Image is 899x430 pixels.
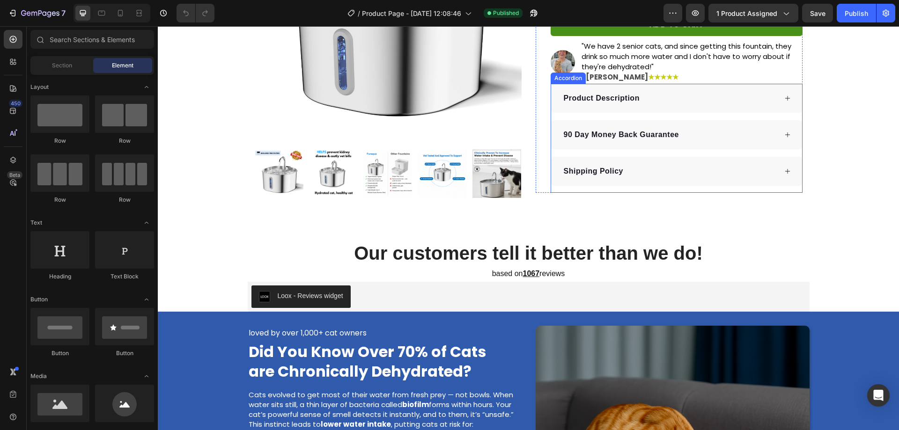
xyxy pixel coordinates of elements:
[91,241,651,255] p: based on reviews
[716,8,777,18] span: 1 product assigned
[30,83,49,91] span: Layout
[802,4,833,22] button: Save
[30,272,89,281] div: Heading
[91,393,316,403] span: This instinct leads to , putting cats at risk for:
[406,104,522,112] strong: 90 Day Money Back Guarantee
[163,393,233,403] strong: lower water intake
[95,272,154,281] div: Text Block
[837,4,876,22] button: Publish
[708,4,798,22] button: 1 product assigned
[101,265,112,276] img: loox.png
[61,7,66,19] p: 7
[490,46,521,56] strong: ★★★★★
[358,8,360,18] span: /
[365,243,382,251] u: 1067
[244,373,271,383] strong: biofilm
[95,137,154,145] div: Row
[7,171,22,179] div: Beta
[112,61,133,70] span: Element
[90,214,652,240] h2: Our customers tell it better than we do!
[177,4,214,22] div: Undo/Redo
[493,9,519,17] span: Published
[867,384,890,407] div: Open Intercom Messenger
[30,30,154,49] input: Search Sections & Elements
[362,8,461,18] span: Product Page - [DATE] 12:08:46
[158,26,899,430] iframe: Design area
[139,369,154,384] span: Toggle open
[4,4,70,22] button: 7
[810,9,825,17] span: Save
[95,196,154,204] div: Row
[424,46,490,56] strong: -[PERSON_NAME]
[406,68,482,76] strong: Product Description
[406,141,466,149] strong: Shipping Policy
[120,265,185,275] div: Loox - Reviews widget
[30,349,89,357] div: Button
[9,100,22,107] div: 450
[52,61,72,70] span: Section
[30,137,89,145] div: Row
[30,196,89,204] div: Row
[139,80,154,95] span: Toggle open
[91,315,328,356] strong: Did You Know Over 70% of Cats are Chronically Dehydrated?
[139,215,154,230] span: Toggle open
[395,48,426,56] div: Accordion
[30,219,42,227] span: Text
[845,8,868,18] div: Publish
[139,292,154,307] span: Toggle open
[94,259,193,282] button: Loox - Reviews widget
[91,364,356,393] span: Cats evolved to get most of their water from fresh prey — not bowls. When water sits still, a thi...
[95,349,154,357] div: Button
[30,295,48,304] span: Button
[30,372,47,380] span: Media
[91,301,209,312] span: loved by over 1,000+ cat owners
